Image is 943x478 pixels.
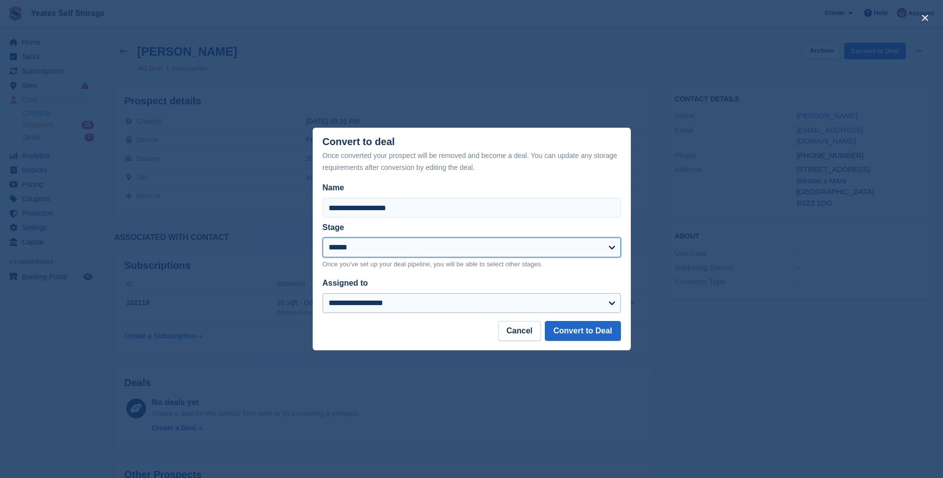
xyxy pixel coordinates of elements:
p: Once you've set up your deal pipeline, you will be able to select other stages. [323,259,621,269]
label: Stage [323,223,344,232]
div: Once converted your prospect will be removed and become a deal. You can update any storage requir... [323,150,621,173]
button: Convert to Deal [545,321,620,341]
label: Assigned to [323,279,368,287]
button: Cancel [498,321,541,341]
div: Convert to deal [323,136,621,173]
label: Name [323,182,621,194]
button: close [917,10,933,26]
